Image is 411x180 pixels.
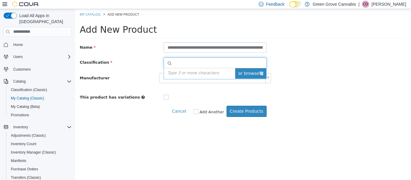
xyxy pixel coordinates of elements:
[5,86,65,90] span: This product has variations
[12,1,39,7] img: Cova
[6,111,74,119] button: Promotions
[11,104,40,109] span: My Catalog (Beta)
[8,140,72,148] span: Inventory Count
[11,175,41,180] span: Transfers (Classic)
[6,86,74,94] button: Classification (Classic)
[372,1,406,8] p: [PERSON_NAME]
[6,157,74,165] button: Manifests
[358,1,360,8] p: |
[17,13,72,25] span: Load All Apps in [GEOGRAPHIC_DATA]
[11,65,72,73] span: Customers
[13,67,31,72] span: Customers
[8,111,32,119] a: Promotions
[6,148,74,157] button: Inventory Manager (Classic)
[11,158,26,163] span: Manifests
[6,131,74,140] button: Adjustments (Classic)
[6,102,74,111] button: My Catalog (Beta)
[8,132,48,139] a: Adjustments (Classic)
[8,132,72,139] span: Adjustments (Classic)
[8,149,58,156] a: Inventory Manager (Classic)
[8,166,72,173] span: Purchase Orders
[8,95,72,102] span: My Catalog (Classic)
[8,157,72,164] span: Manifests
[11,53,25,60] button: Users
[11,133,46,138] span: Adjustments (Classic)
[11,150,56,155] span: Inventory Manager (Classic)
[11,53,72,60] span: Users
[1,40,74,49] button: Home
[11,87,47,92] span: Classification (Classic)
[32,3,64,8] span: Add New Product
[11,124,30,131] button: Inventory
[5,3,25,8] a: My Catalog
[8,95,47,102] a: My Catalog (Classic)
[1,53,74,61] button: Users
[6,165,74,173] button: Purchase Orders
[1,123,74,131] button: Inventory
[13,79,26,84] span: Catalog
[13,125,28,130] span: Inventory
[362,1,369,8] div: Catalina Duque
[11,113,29,117] span: Promotions
[11,124,72,131] span: Inventory
[11,78,28,85] button: Catalog
[8,166,41,173] a: Purchase Orders
[8,103,72,110] span: My Catalog (Beta)
[6,94,74,102] button: My Catalog (Classic)
[11,41,25,48] a: Home
[313,1,356,8] p: Green Grove Cannabis
[160,59,191,70] span: or browse
[8,149,72,156] span: Inventory Manager (Classic)
[5,51,37,56] span: Classification
[13,54,23,59] span: Users
[11,96,44,101] span: My Catalog (Classic)
[6,140,74,148] button: Inventory Count
[8,103,42,110] a: My Catalog (Beta)
[5,15,82,26] span: Add New Product
[97,97,114,108] button: Cancel
[8,86,72,93] span: Classification (Classic)
[13,42,23,47] span: Home
[266,1,284,7] span: Feedback
[5,67,34,71] span: Manufacturer
[11,142,36,146] span: Inventory Count
[84,64,188,74] span: Select Manufacturer
[8,111,72,119] span: Promotions
[8,86,50,93] a: Classification (Classic)
[11,41,72,48] span: Home
[8,157,29,164] a: Manifests
[289,1,302,8] input: Dark Mode
[124,100,149,106] label: Add Another
[5,36,20,41] span: Name
[1,77,74,86] button: Catalog
[363,1,368,8] span: CD
[11,66,33,73] a: Customers
[11,78,72,85] span: Catalog
[1,65,74,73] button: Customers
[151,97,191,108] button: Create Products
[11,167,38,172] span: Purchase Orders
[84,64,196,74] a: Select Manufacturer
[8,140,39,148] a: Inventory Count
